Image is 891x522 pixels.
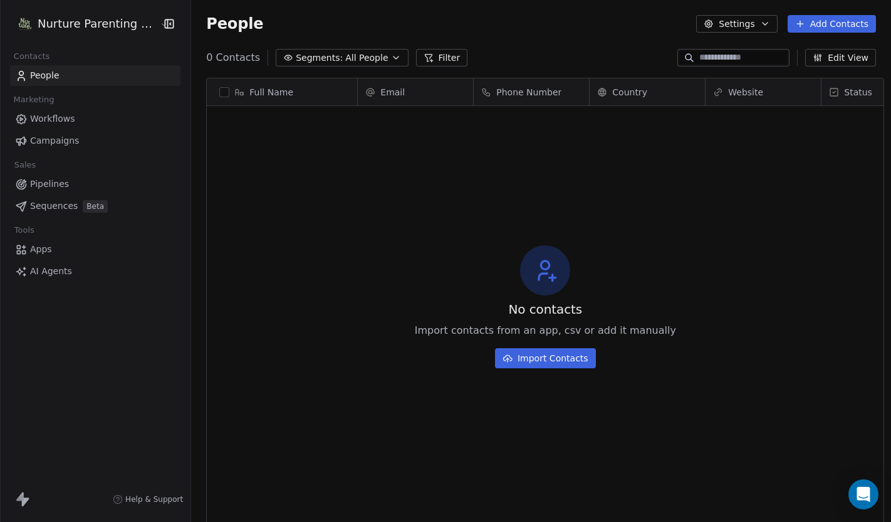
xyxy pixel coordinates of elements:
span: Marketing [8,90,60,109]
span: Segments: [296,51,343,65]
a: Workflows [10,109,180,129]
span: Email [380,86,405,99]
span: Import contacts from an app, csv or add it manually [415,323,676,338]
div: Country [590,78,705,105]
a: Campaigns [10,130,180,151]
button: Filter [416,49,468,67]
button: Settings [696,15,777,33]
button: Add Contacts [788,15,876,33]
span: Sequences [30,200,78,213]
span: People [206,14,263,33]
span: Pipelines [30,178,69,191]
span: Website [728,86,763,99]
a: Pipelines [10,174,180,194]
span: Tools [9,221,39,240]
a: Help & Support [113,494,183,504]
span: Phone Number [496,86,561,99]
span: Beta [83,200,108,213]
span: Contacts [8,47,55,66]
div: Phone Number [474,78,589,105]
div: Email [358,78,473,105]
span: AI Agents [30,265,72,278]
span: People [30,69,60,82]
a: SequencesBeta [10,196,180,216]
span: Campaigns [30,134,79,147]
span: Status [844,86,872,99]
a: Import Contacts [495,343,596,368]
button: Import Contacts [495,348,596,368]
div: Website [706,78,821,105]
a: People [10,65,180,86]
span: Nurture Parenting Magazine [38,16,157,32]
span: Country [612,86,647,99]
a: AI Agents [10,261,180,282]
span: Help & Support [125,494,183,504]
span: 0 Contacts [206,50,260,65]
button: Edit View [805,49,876,67]
span: Workflows [30,112,75,125]
div: Full Name [207,78,357,105]
span: Full Name [249,86,293,99]
span: All People [345,51,388,65]
span: Sales [9,156,41,174]
img: Logo-Nurture%20Parenting%20Magazine-2025-a4b28b-5in.png [18,16,33,31]
a: Apps [10,239,180,260]
div: grid [207,106,358,508]
div: Open Intercom Messenger [848,479,878,509]
span: No contacts [508,301,582,318]
span: Apps [30,243,52,256]
button: Nurture Parenting Magazine [15,13,151,35]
